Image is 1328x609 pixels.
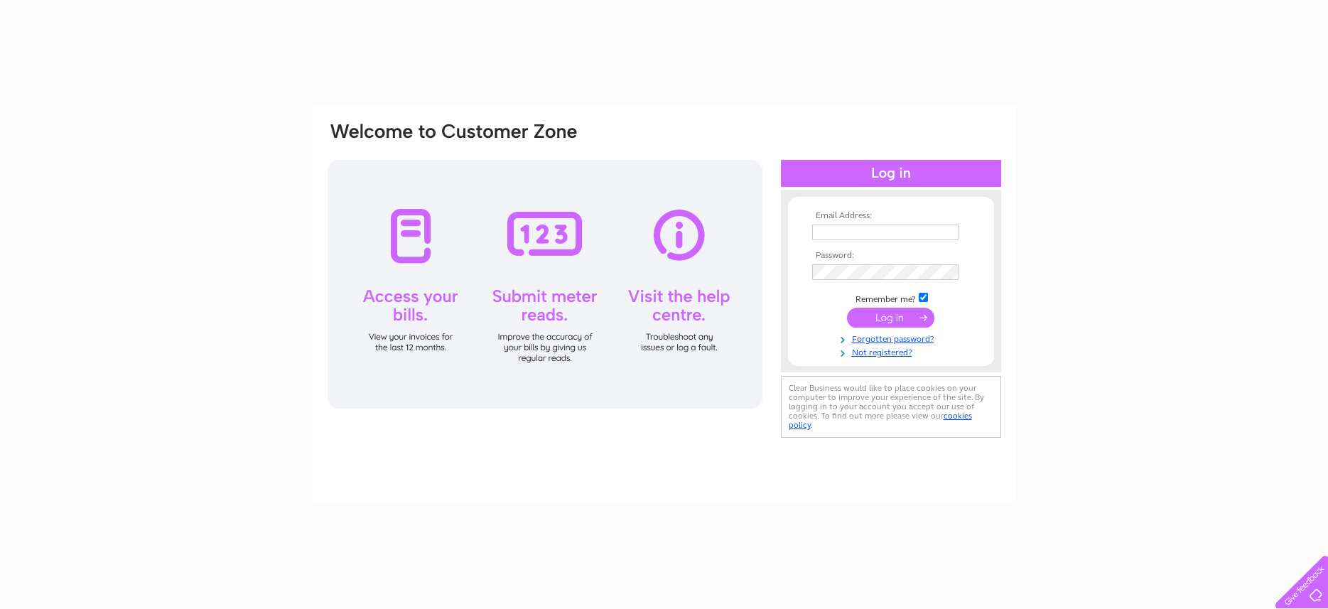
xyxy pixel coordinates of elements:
[812,345,973,358] a: Not registered?
[809,291,973,305] td: Remember me?
[847,308,934,328] input: Submit
[781,376,1001,438] div: Clear Business would like to place cookies on your computer to improve your experience of the sit...
[812,331,973,345] a: Forgotten password?
[809,211,973,221] th: Email Address:
[789,411,972,430] a: cookies policy
[809,251,973,261] th: Password:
